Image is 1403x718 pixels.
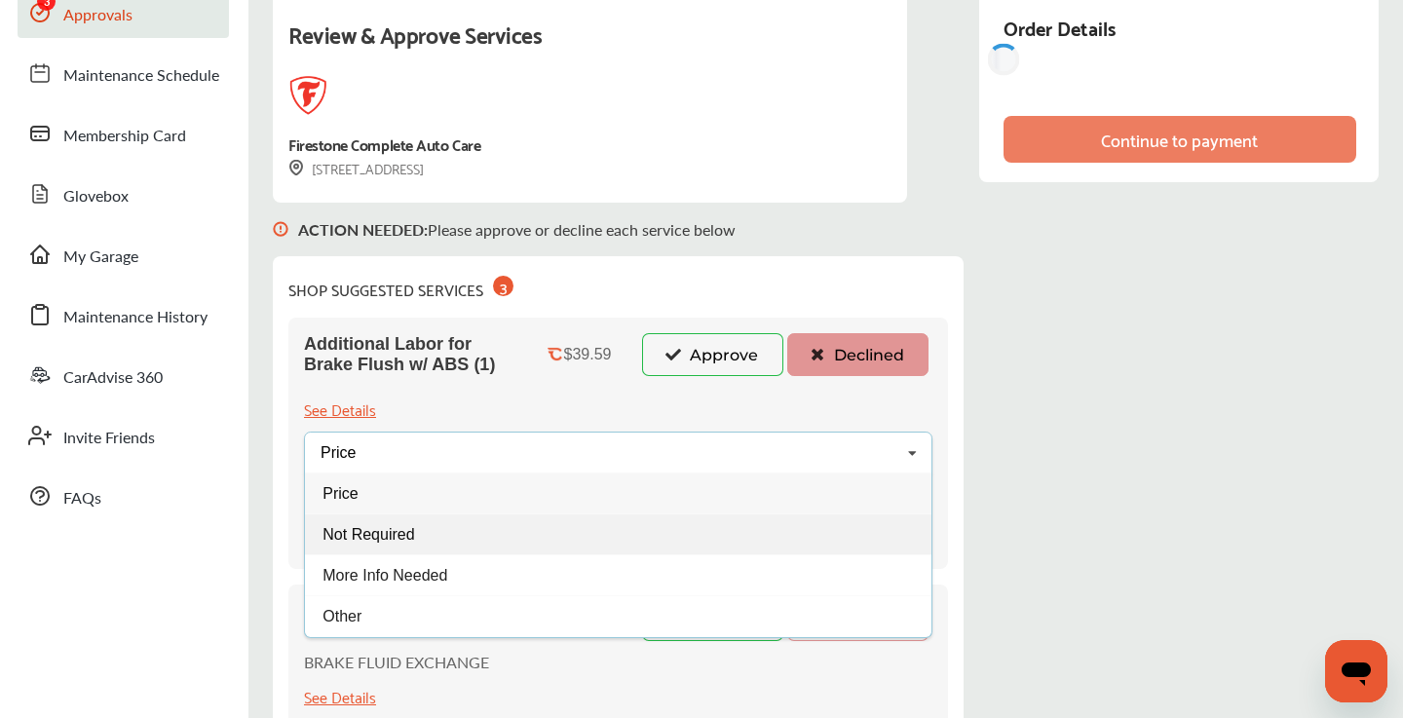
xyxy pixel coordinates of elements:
[18,169,229,219] a: Glovebox
[304,396,376,422] div: See Details
[304,683,376,709] div: See Details
[322,608,361,624] span: Other
[63,305,208,330] span: Maintenance History
[787,333,929,376] button: Declined
[63,426,155,451] span: Invite Friends
[288,157,424,179] div: [STREET_ADDRESS]
[1101,130,1258,149] div: Continue to payment
[63,3,133,28] span: Approvals
[304,334,516,375] span: Additional Labor for Brake Flush w/ ABS (1)
[298,218,736,241] p: Please approve or decline each service below
[304,651,489,673] p: BRAKE FLUID EXCHANGE
[18,350,229,400] a: CarAdvise 360
[18,108,229,159] a: Membership Card
[322,485,358,502] span: Price
[564,346,612,363] div: $39.59
[288,15,891,76] div: Review & Approve Services
[63,245,138,270] span: My Garage
[18,48,229,98] a: Maintenance Schedule
[18,410,229,461] a: Invite Friends
[18,471,229,521] a: FAQs
[63,486,101,511] span: FAQs
[18,229,229,280] a: My Garage
[298,218,428,241] b: ACTION NEEDED :
[18,289,229,340] a: Maintenance History
[321,445,356,461] div: Price
[288,131,480,157] div: Firestone Complete Auto Care
[63,63,219,89] span: Maintenance Schedule
[322,567,447,584] span: More Info Needed
[642,333,783,376] button: Approve
[63,365,163,391] span: CarAdvise 360
[288,272,513,302] div: SHOP SUGGESTED SERVICES
[63,124,186,149] span: Membership Card
[1325,640,1387,702] iframe: Button to launch messaging window
[273,203,288,256] img: svg+xml;base64,PHN2ZyB3aWR0aD0iMTYiIGhlaWdodD0iMTciIHZpZXdCb3g9IjAgMCAxNiAxNyIgZmlsbD0ibm9uZSIgeG...
[63,184,129,209] span: Glovebox
[288,76,327,115] img: logo-firestone.png
[288,160,304,176] img: svg+xml;base64,PHN2ZyB3aWR0aD0iMTYiIGhlaWdodD0iMTciIHZpZXdCb3g9IjAgMCAxNiAxNyIgZmlsbD0ibm9uZSIgeG...
[322,526,414,543] span: Not Required
[493,276,513,296] div: 3
[1004,11,1116,44] div: Order Details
